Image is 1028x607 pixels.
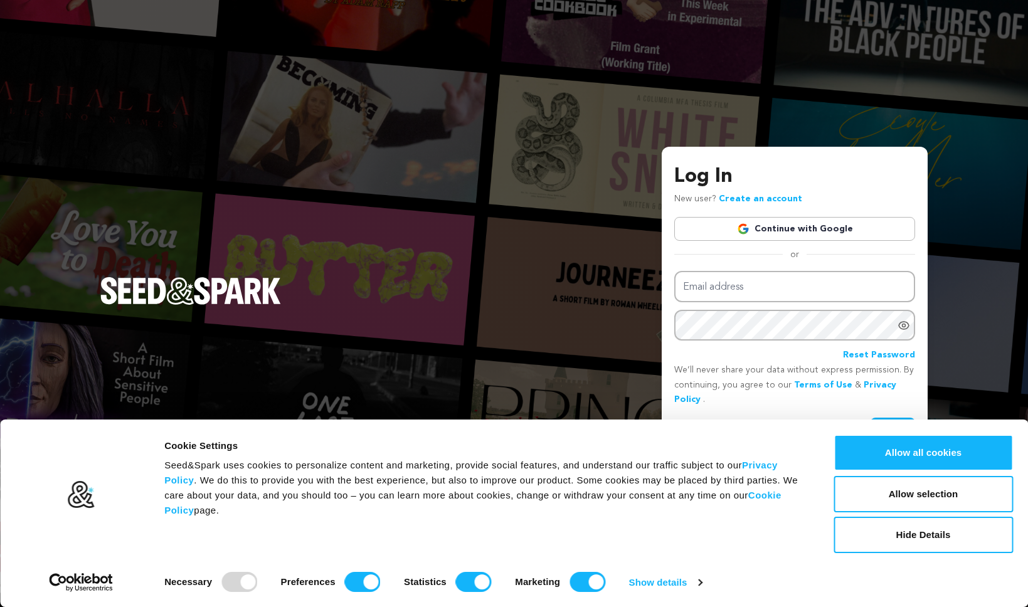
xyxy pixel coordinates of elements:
[674,217,915,241] a: Continue with Google
[164,576,212,587] strong: Necessary
[164,458,805,518] div: Seed&Spark uses cookies to personalize content and marketing, provide social features, and unders...
[164,438,805,453] div: Cookie Settings
[629,573,702,592] a: Show details
[674,162,915,192] h3: Log In
[871,418,915,440] button: Login
[898,319,910,332] a: Show password as plain text. Warning: this will display your password on the screen.
[737,223,750,235] img: Google logo
[834,517,1013,553] button: Hide Details
[100,277,281,305] img: Seed&Spark Logo
[719,194,802,203] a: Create an account
[100,277,281,330] a: Seed&Spark Homepage
[281,576,336,587] strong: Preferences
[404,576,447,587] strong: Statistics
[794,381,852,389] a: Terms of Use
[674,192,802,207] p: New user?
[834,476,1013,512] button: Allow selection
[26,573,136,592] a: Usercentrics Cookiebot - opens in a new window
[515,576,560,587] strong: Marketing
[783,248,807,261] span: or
[164,460,778,485] a: Privacy Policy
[843,348,915,363] a: Reset Password
[67,480,95,509] img: logo
[674,363,915,408] p: We’ll never share your data without express permission. By continuing, you agree to our & .
[834,435,1013,471] button: Allow all cookies
[674,271,915,303] input: Email address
